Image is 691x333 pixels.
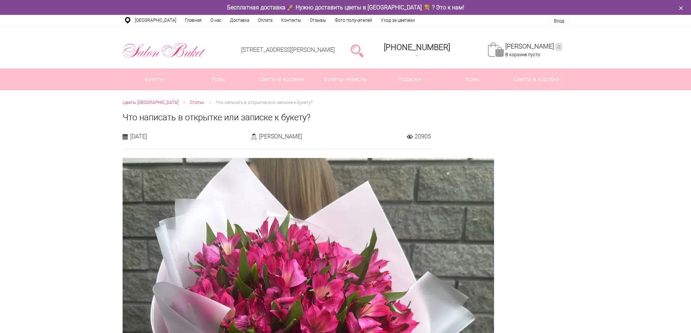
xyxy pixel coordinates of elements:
a: Вход [554,18,564,24]
span: 20905 [415,133,431,140]
a: Уход за цветами [377,15,419,26]
a: Букеты [123,68,186,90]
a: Контакты [277,15,305,26]
a: Цветы в коробке [505,68,568,90]
a: Отзывы [305,15,330,26]
a: [STREET_ADDRESS][PERSON_NAME] [241,46,335,53]
a: Оплата [254,15,277,26]
a: [PHONE_NUMBER] [379,40,455,61]
a: [GEOGRAPHIC_DATA] [131,15,181,26]
img: Цветы Нижний Новгород [123,41,206,60]
a: Букеты невесты [314,68,377,90]
span: В корзине пусто [505,52,540,57]
span: Цветы [GEOGRAPHIC_DATA] [123,100,178,105]
a: Фото получателей [330,15,377,26]
a: [PERSON_NAME] [505,42,562,51]
span: Что написать в открытке или записке к букету? [216,100,312,105]
a: Доставка [226,15,254,26]
span: Статьи [190,100,204,105]
ins: 0 [555,43,562,51]
a: Главная [181,15,206,26]
a: Цветы в корзине [250,68,314,90]
div: Бесплатная доставка 🚀 Нужно доставить цветы в [GEOGRAPHIC_DATA] 💐 ? Это к нам! [117,4,574,11]
a: Статьи [190,99,204,107]
a: Розы [186,68,250,90]
span: Кому [441,68,505,90]
span: [DATE] [130,133,147,140]
span: [PERSON_NAME] [259,133,302,140]
h1: Что написать в открытке или записке к букету? [123,111,569,124]
div: [PHONE_NUMBER] [384,43,450,52]
a: Подарки [378,68,441,90]
a: Цветы [GEOGRAPHIC_DATA] [123,99,178,107]
a: О нас [206,15,226,26]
